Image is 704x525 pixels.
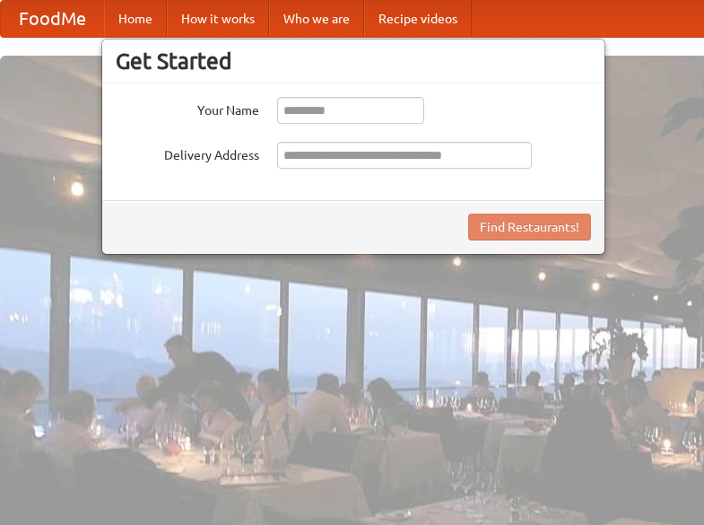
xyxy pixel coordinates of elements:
[116,97,259,119] label: Your Name
[468,214,591,241] button: Find Restaurants!
[116,48,591,74] h3: Get Started
[104,1,167,37] a: Home
[364,1,472,37] a: Recipe videos
[1,1,104,37] a: FoodMe
[167,1,269,37] a: How it works
[269,1,364,37] a: Who we are
[116,142,259,164] label: Delivery Address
